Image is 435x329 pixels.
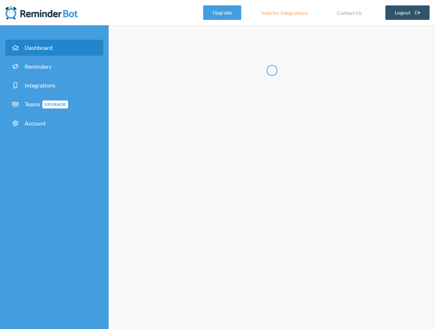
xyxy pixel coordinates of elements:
span: Teams [25,101,68,107]
a: Logout [385,5,430,20]
a: TeamsUpgrade [5,96,103,112]
a: Vote for Integrations [252,5,317,20]
span: Dashboard [25,44,53,51]
a: Integrations [5,77,103,93]
span: Reminders [25,63,51,70]
a: Dashboard [5,40,103,56]
a: Account [5,115,103,131]
a: Upgrade [203,5,241,20]
img: Reminder Bot [5,5,78,20]
span: Account [25,120,46,127]
a: Contact Us [328,5,371,20]
a: Reminders [5,59,103,74]
span: Upgrade [42,101,68,108]
span: Integrations [25,82,55,89]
